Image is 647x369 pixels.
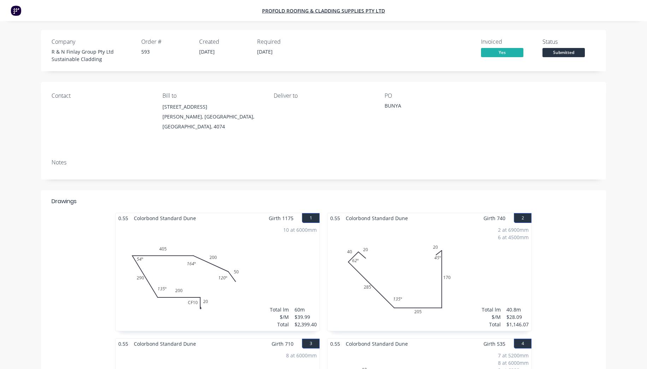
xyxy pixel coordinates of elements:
span: Girth 535 [483,339,505,349]
div: 10 at 6000mm [283,226,317,234]
div: $2,399.40 [295,321,317,328]
span: [DATE] [199,48,215,55]
button: 4 [514,339,532,349]
div: $28.09 [506,313,529,321]
div: [STREET_ADDRESS][PERSON_NAME], [GEOGRAPHIC_DATA], [GEOGRAPHIC_DATA], 4074 [162,102,262,132]
span: Girth 740 [483,213,505,223]
span: Girth 710 [272,339,293,349]
div: 0CF102020029040520050135º54º164º120º10 at 6000mmTotal lm$/MTotal60m$39.99$2,399.40 [115,223,320,331]
div: $1,146.07 [506,321,529,328]
span: Colorbond Standard Dune [131,213,199,223]
div: Status [542,38,595,45]
button: 3 [302,339,320,349]
div: 8 at 6000mm [286,352,317,359]
span: 0.55 [115,339,131,349]
span: Colorbond Standard Dune [343,339,411,349]
div: Total [482,321,501,328]
div: Total lm [482,306,501,313]
div: PO [385,92,484,99]
span: Submitted [542,48,585,57]
div: 020402852051702062º135º45º2 at 6900mm6 at 4500mmTotal lm$/MTotal40.8m$28.09$1,146.07 [327,223,532,331]
span: [DATE] [257,48,273,55]
div: Required [257,38,307,45]
div: [STREET_ADDRESS] [162,102,262,112]
span: Colorbond Standard Dune [131,339,199,349]
div: Drawings [52,197,77,206]
div: Deliver to [274,92,373,99]
div: Order # [141,38,191,45]
div: Invoiced [481,38,534,45]
div: Created [199,38,249,45]
div: 6 at 4500mm [498,234,529,241]
div: $/M [270,313,289,321]
div: [PERSON_NAME], [GEOGRAPHIC_DATA], [GEOGRAPHIC_DATA], 4074 [162,112,262,132]
div: Total lm [270,306,289,313]
div: $39.99 [295,313,317,321]
img: Factory [11,5,21,16]
button: 2 [514,213,532,223]
div: $/M [482,313,501,321]
div: Bill to [162,92,262,99]
span: Girth 1175 [269,213,293,223]
div: 2 at 6900mm [498,226,529,234]
div: 60m [295,306,317,313]
span: Yes [481,48,523,57]
a: PROFOLD ROOFING & CLADDING SUPPLIES PTY LTD [262,7,385,14]
div: Total [270,321,289,328]
span: Colorbond Standard Dune [343,213,411,223]
span: 0.55 [327,339,343,349]
span: 0.55 [327,213,343,223]
div: 40.8m [506,306,529,313]
div: R & N Finlay Group Pty Ltd Sustainable Cladding [52,48,133,63]
div: Notes [52,159,595,166]
div: Contact [52,92,151,99]
div: BUNYA [385,102,473,112]
div: 593 [141,48,191,55]
button: 1 [302,213,320,223]
div: 8 at 6000mm [498,359,529,367]
div: 7 at 5200mm [498,352,529,359]
span: 0.55 [115,213,131,223]
div: Company [52,38,133,45]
